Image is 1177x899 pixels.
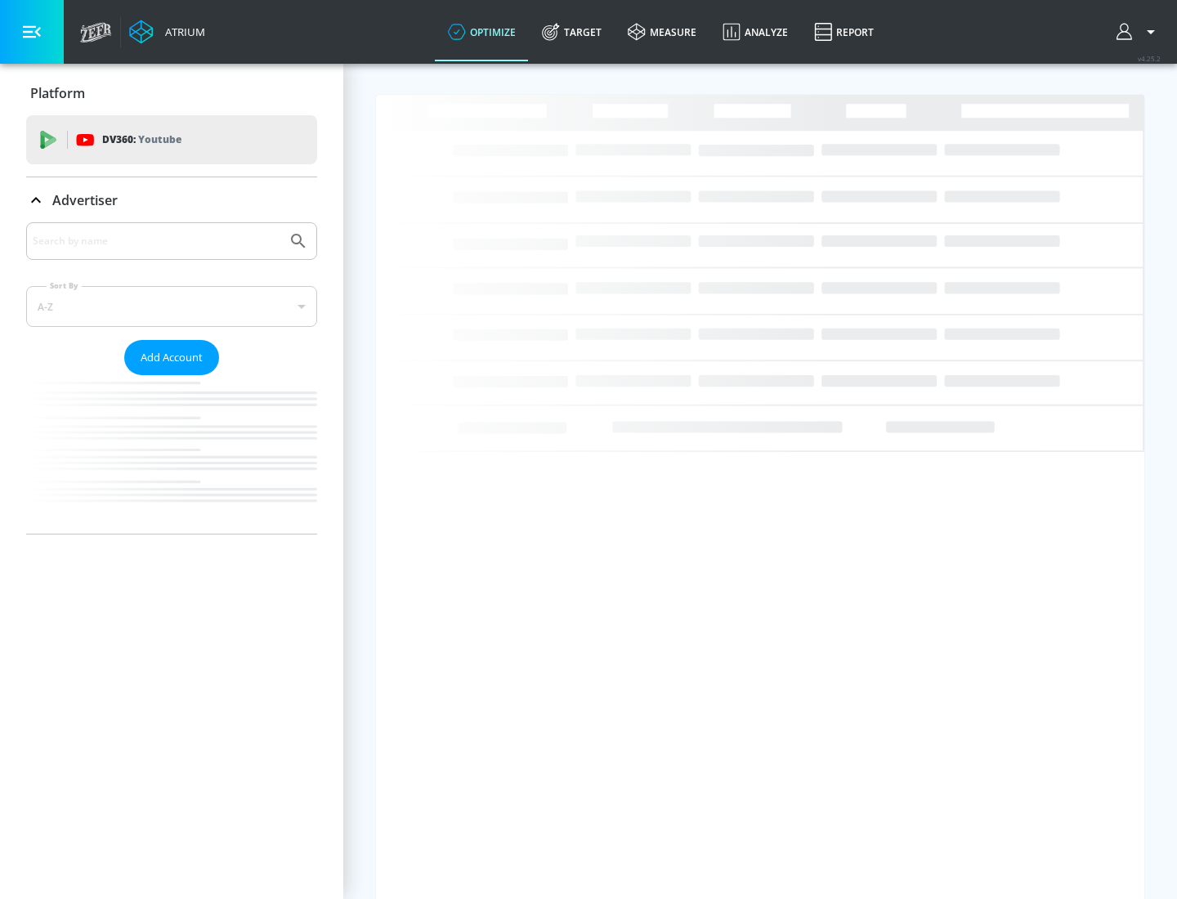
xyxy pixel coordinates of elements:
[26,177,317,223] div: Advertiser
[1138,54,1161,63] span: v 4.25.2
[529,2,615,61] a: Target
[26,115,317,164] div: DV360: Youtube
[159,25,205,39] div: Atrium
[138,131,181,148] p: Youtube
[26,70,317,116] div: Platform
[26,222,317,534] div: Advertiser
[33,230,280,252] input: Search by name
[801,2,887,61] a: Report
[709,2,801,61] a: Analyze
[26,375,317,534] nav: list of Advertiser
[615,2,709,61] a: measure
[26,286,317,327] div: A-Z
[129,20,205,44] a: Atrium
[47,280,82,291] label: Sort By
[124,340,219,375] button: Add Account
[102,131,181,149] p: DV360:
[435,2,529,61] a: optimize
[141,348,203,367] span: Add Account
[52,191,118,209] p: Advertiser
[30,84,85,102] p: Platform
